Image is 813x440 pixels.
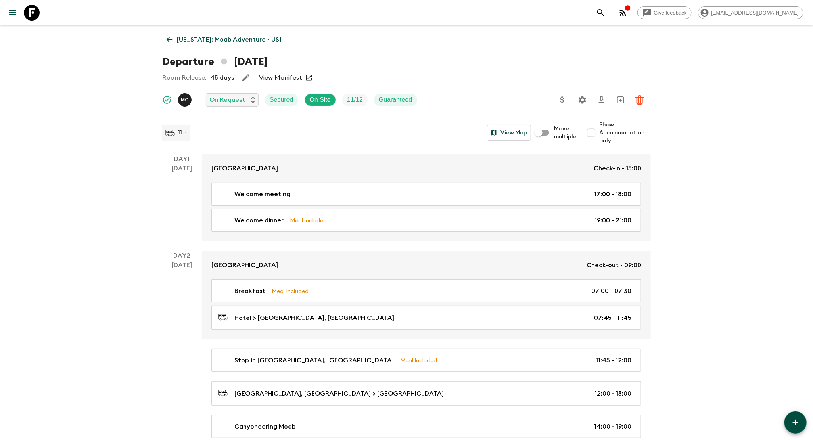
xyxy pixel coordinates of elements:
p: [US_STATE]: Moab Adventure • US1 [177,35,282,44]
p: Secured [270,95,293,105]
p: Room Release: [162,73,206,82]
p: On Request [209,95,245,105]
span: [EMAIL_ADDRESS][DOMAIN_NAME] [707,10,803,16]
button: MC [178,93,193,107]
a: Give feedback [637,6,692,19]
div: Secured [265,94,298,106]
p: 14:00 - 19:00 [594,422,631,431]
p: Check-in - 15:00 [594,164,641,173]
button: View Map [487,125,531,141]
p: Welcome dinner [234,216,284,225]
p: M C [181,97,189,103]
span: Give feedback [650,10,691,16]
svg: Synced Successfully [162,95,172,105]
p: Breakfast [234,286,265,296]
p: 11:45 - 12:00 [596,356,631,365]
p: 07:00 - 07:30 [591,286,631,296]
a: [GEOGRAPHIC_DATA], [GEOGRAPHIC_DATA] > [GEOGRAPHIC_DATA]12:00 - 13:00 [211,381,641,406]
button: Settings [575,92,591,108]
p: Check-out - 09:00 [587,260,641,270]
button: Delete [632,92,648,108]
p: Meal Included [400,356,437,365]
p: 11 / 12 [347,95,363,105]
p: 17:00 - 18:00 [594,189,631,199]
p: 11 h [178,129,187,137]
p: 07:45 - 11:45 [594,313,631,323]
a: View Manifest [259,74,302,82]
p: 45 days [210,73,234,82]
p: 12:00 - 13:00 [594,389,631,398]
a: Welcome meeting17:00 - 18:00 [211,183,641,206]
p: [GEOGRAPHIC_DATA] [211,164,278,173]
p: Stop in [GEOGRAPHIC_DATA], [GEOGRAPHIC_DATA] [234,356,394,365]
h1: Departure [DATE] [162,54,267,70]
p: Guaranteed [379,95,412,105]
button: Update Price, Early Bird Discount and Costs [554,92,570,108]
p: 19:00 - 21:00 [594,216,631,225]
button: menu [5,5,21,21]
p: Day 1 [162,154,202,164]
a: Canyoneering Moab14:00 - 19:00 [211,415,641,438]
p: On Site [310,95,331,105]
div: [DATE] [172,164,192,241]
a: [GEOGRAPHIC_DATA]Check-in - 15:00 [202,154,651,183]
p: Canyoneering Moab [234,422,296,431]
button: Download CSV [594,92,610,108]
p: [GEOGRAPHIC_DATA], [GEOGRAPHIC_DATA] > [GEOGRAPHIC_DATA] [234,389,444,398]
p: Meal Included [272,287,309,295]
p: Welcome meeting [234,189,290,199]
span: Move multiple [554,125,577,141]
a: BreakfastMeal Included07:00 - 07:30 [211,279,641,302]
span: Megan Chinworth [178,96,193,102]
div: Trip Fill [342,94,368,106]
a: Welcome dinnerMeal Included19:00 - 21:00 [211,209,641,232]
p: [GEOGRAPHIC_DATA] [211,260,278,270]
a: [GEOGRAPHIC_DATA]Check-out - 09:00 [202,251,651,279]
p: Meal Included [290,216,327,225]
button: search adventures [593,5,609,21]
a: Stop in [GEOGRAPHIC_DATA], [GEOGRAPHIC_DATA]Meal Included11:45 - 12:00 [211,349,641,372]
button: Archive (Completed, Cancelled or Unsynced Departures only) [613,92,629,108]
p: Day 2 [162,251,202,260]
a: Hotel > [GEOGRAPHIC_DATA], [GEOGRAPHIC_DATA]07:45 - 11:45 [211,306,641,330]
a: [US_STATE]: Moab Adventure • US1 [162,32,286,48]
p: Hotel > [GEOGRAPHIC_DATA], [GEOGRAPHIC_DATA] [234,313,394,323]
div: On Site [305,94,336,106]
div: [EMAIL_ADDRESS][DOMAIN_NAME] [698,6,803,19]
span: Show Accommodation only [599,121,651,145]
